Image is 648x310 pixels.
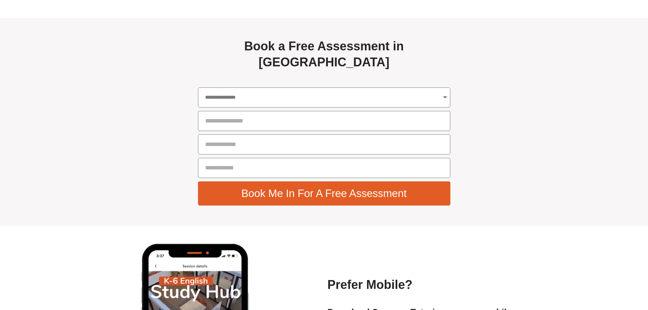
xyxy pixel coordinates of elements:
button: Book Me In For A Free Assessment [198,181,450,206]
h2: Book a Free Assessment in [GEOGRAPHIC_DATA] [198,38,450,70]
form: Free Assessment - Global [198,87,450,209]
span: Book Me In For A Free Assessment [242,188,407,199]
h2: Prefer Mobile? [328,277,515,293]
iframe: Chat Widget [614,277,648,310]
